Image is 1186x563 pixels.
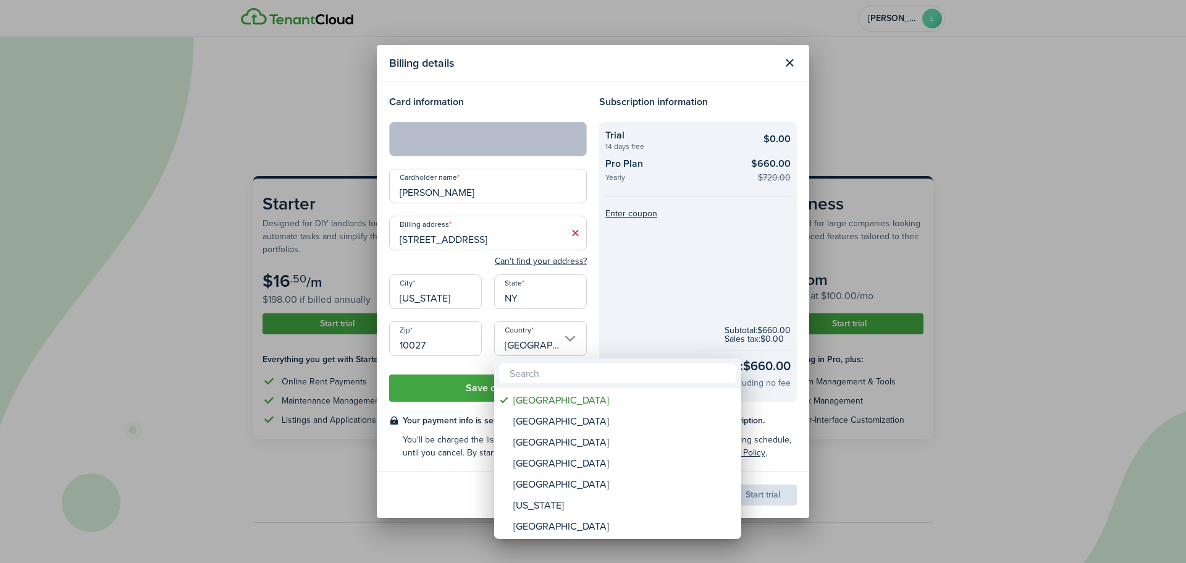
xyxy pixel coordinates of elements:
[513,495,732,516] div: [US_STATE]
[513,411,732,432] div: [GEOGRAPHIC_DATA]
[513,453,732,474] div: [GEOGRAPHIC_DATA]
[499,363,736,383] input: Search
[513,432,732,453] div: [GEOGRAPHIC_DATA]
[513,474,732,495] div: [GEOGRAPHIC_DATA]
[513,390,732,411] div: [GEOGRAPHIC_DATA]
[494,388,741,539] mbsc-wheel: Country
[513,516,732,537] div: [GEOGRAPHIC_DATA]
